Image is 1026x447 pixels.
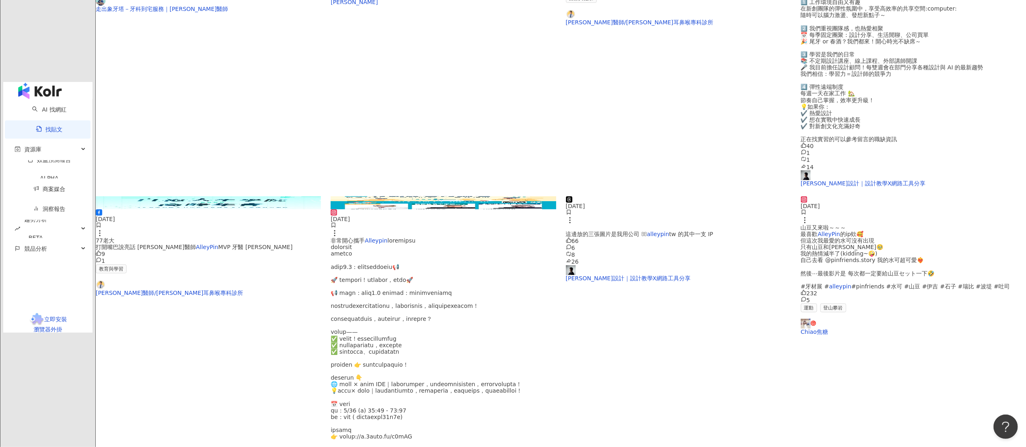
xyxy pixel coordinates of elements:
span: 的ip欸🥰 但這次我最愛的水可沒有出現 只有山豆和[PERSON_NAME]🥹 我的熱情減半了(kidding~🤪) 自己去看 @pinfriends.story 我的水可超可愛❤️‍🔥 然後⋯... [801,231,934,290]
img: post-image [331,196,556,209]
mark: AlleyPin [196,244,218,250]
div: 1 [96,257,321,264]
div: 232 [801,290,1026,297]
div: [DATE] [331,216,556,222]
a: KOL Avatar[PERSON_NAME]設計｜設計教學X網路工具分享 [566,265,791,282]
span: 󠀠󠀠 這邊放的三張圖片是我用公司  [566,231,647,237]
mark: Alleypin [365,237,387,244]
a: 商案媒合 [33,186,66,192]
a: 效益預測報告ALPHA [15,157,84,187]
img: post-image [96,196,321,209]
a: KOL Avatar[PERSON_NAME]醫師/[PERSON_NAME]耳鼻喉專科診所 [96,280,321,296]
img: KOL Avatar [801,319,811,329]
span: 運動 [801,303,817,312]
a: KOL Avatar[PERSON_NAME]醫師/[PERSON_NAME]耳鼻喉專科診所 [566,9,791,26]
span: 教育與學習 [96,264,127,273]
span: rise [15,226,20,232]
span: tw 的其中一支 IP [669,231,713,237]
div: 5 [801,297,1026,303]
img: chrome extension [29,313,45,326]
a: 洞察報告 [33,206,66,212]
div: [DATE] [801,203,1026,209]
span: 登山攀岩 [820,303,846,312]
div: BETA [24,229,47,247]
div: 26 [566,258,791,265]
img: KOL Avatar [96,280,105,290]
mark: alleypin [829,283,852,290]
span: MVP 牙醫 [PERSON_NAME] [218,244,293,250]
iframe: Help Scout Beacon - Open [994,415,1018,439]
div: 1 [801,149,1026,156]
span: 非常開心攜手 [331,237,365,244]
div: 1 [801,156,1026,163]
span: #pinfriends #水可 #山豆 #伊吉 #石子 #瑞比 #波堤 #吐司 [852,283,1010,290]
a: KOL AvatarChiao焦糖 [801,319,1026,335]
span: 競品分析 [24,240,47,258]
img: KOL Avatar [566,265,576,275]
span: 77老大 打開嘴巴說亮話 [PERSON_NAME]醫師 [96,237,196,250]
mark: alleypin [647,231,669,237]
a: 找貼文 [36,126,63,133]
a: searchAI 找網紅 [32,106,66,113]
span: 山豆又來啦～～～ 最喜歡 [801,224,846,237]
div: [DATE] [566,203,791,209]
img: logo [18,83,62,99]
a: KOL Avatar[PERSON_NAME]設計｜設計教學X網路工具分享 [801,170,1026,187]
div: 8 [566,251,791,258]
span: 立即安裝 瀏覽器外掛 [34,316,67,333]
img: KOL Avatar [566,9,576,19]
mark: AlleyPin [818,231,840,237]
div: [DATE] [96,216,321,222]
a: chrome extension立即安裝 瀏覽器外掛 [3,313,92,333]
div: 9 [96,250,321,257]
div: post-image商業合作 [331,196,556,209]
span: 資源庫 [24,140,41,159]
span: 趨勢分析 [24,211,47,247]
div: post-image商業合作 [96,196,321,209]
img: KOL Avatar [801,170,811,180]
div: 6 [566,244,791,251]
div: 14 [801,163,1026,170]
div: 66 [566,237,791,244]
div: 40 [801,142,1026,149]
